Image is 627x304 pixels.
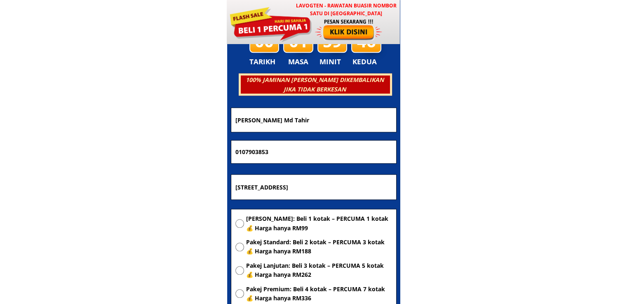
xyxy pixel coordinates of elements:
h3: 100% JAMINAN [PERSON_NAME] DIKEMBALIKAN JIKA TIDAK BERKESAN [240,75,390,94]
h3: TARIKH [249,56,284,68]
input: Alamat [233,175,394,199]
span: Pakej Standard: Beli 2 kotak – PERCUMA 3 kotak 💰 Harga hanya RM188 [246,238,392,256]
h3: LAVOGTEN - Rawatan Buasir Nombor Satu di [GEOGRAPHIC_DATA] [292,2,400,17]
h3: KEDUA [352,56,379,68]
span: Pakej Premium: Beli 4 kotak – PERCUMA 7 kotak 💰 Harga hanya RM336 [246,285,392,303]
input: Nombor Telefon Bimbit [233,140,394,164]
h3: MINIT [319,56,344,68]
span: Pakej Lanjutan: Beli 3 kotak – PERCUMA 5 kotak 💰 Harga hanya RM262 [246,261,392,280]
span: [PERSON_NAME]: Beli 1 kotak – PERCUMA 1 kotak 💰 Harga hanya RM99 [246,214,392,233]
input: Nama penuh [233,108,394,131]
h3: MASA [284,56,312,68]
